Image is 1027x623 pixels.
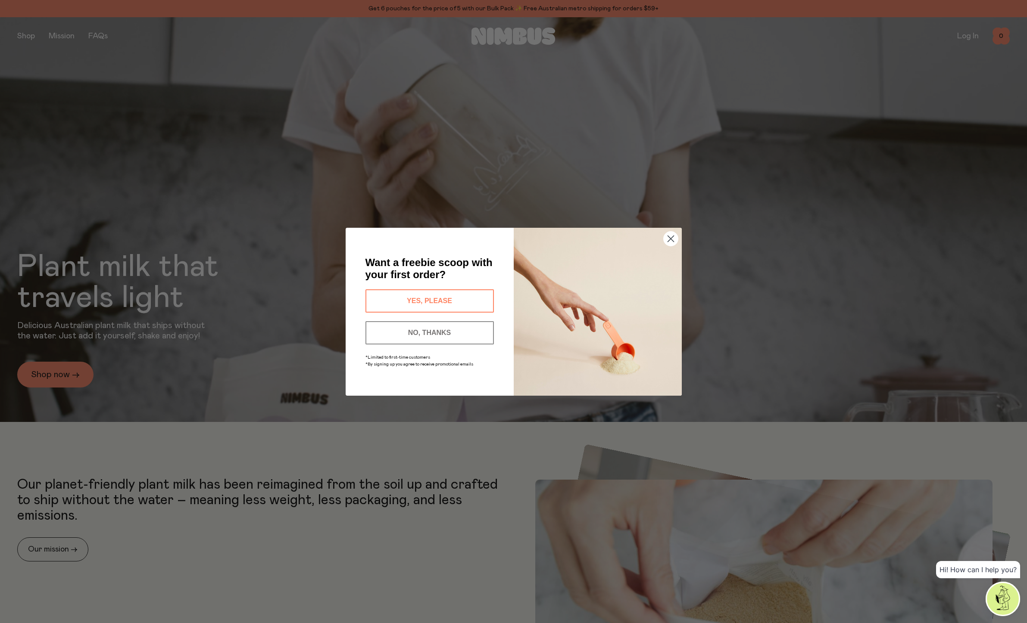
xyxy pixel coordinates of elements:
[936,561,1020,578] div: Hi! How can I help you?
[365,362,473,366] span: *By signing up you agree to receive promotional emails
[514,228,682,396] img: c0d45117-8e62-4a02-9742-374a5db49d45.jpeg
[365,289,494,313] button: YES, PLEASE
[365,257,493,280] span: Want a freebie scoop with your first order?
[987,583,1019,615] img: agent
[663,231,678,246] button: Close dialog
[365,321,494,344] button: NO, THANKS
[365,355,430,360] span: *Limited to first-time customers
